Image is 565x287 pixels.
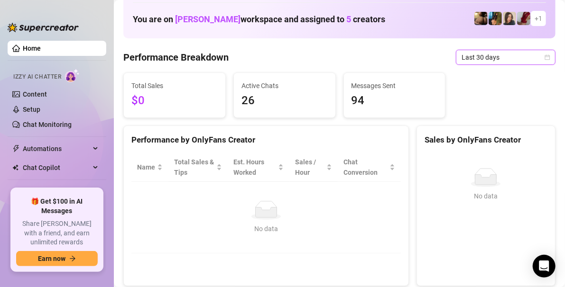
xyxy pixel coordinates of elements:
img: logo-BBDzfeDw.svg [8,23,79,32]
span: + 1 [535,13,542,24]
a: Chat Monitoring [23,121,72,128]
h4: Performance Breakdown [123,51,229,64]
span: Total Sales & Tips [174,157,214,178]
div: No data [428,191,544,201]
span: Chat Copilot [23,160,90,175]
button: Earn nowarrow-right [16,251,98,266]
span: Izzy AI Chatter [13,72,61,81]
a: Home [23,45,41,52]
img: Milly [489,12,502,25]
span: 🎁 Get $100 in AI Messages [16,197,98,215]
th: Sales / Hour [289,153,338,182]
span: Chat Conversion [343,157,388,178]
span: arrow-right [69,255,76,262]
a: Setup [23,106,40,113]
a: Content [23,90,47,98]
span: $0 [131,92,218,110]
th: Total Sales & Tips [168,153,228,182]
span: [PERSON_NAME] [175,14,241,24]
h1: You are on workspace and assigned to creators [133,14,385,25]
img: Peachy [474,12,488,25]
span: Earn now [38,255,65,262]
span: Sales / Hour [295,157,324,178]
div: Performance by OnlyFans Creator [131,134,401,146]
div: No data [141,224,391,234]
span: 94 [352,92,438,110]
div: Sales by OnlyFans Creator [425,134,547,146]
div: Open Intercom Messenger [533,255,556,278]
th: Chat Conversion [338,153,401,182]
span: thunderbolt [12,145,20,152]
img: Esme [517,12,530,25]
span: Share [PERSON_NAME] with a friend, and earn unlimited rewards [16,219,98,247]
span: calendar [545,54,550,60]
span: 5 [346,14,351,24]
span: Messages Sent [352,81,438,91]
span: Active Chats [241,81,328,91]
img: Nina [503,12,516,25]
span: Name [137,162,155,172]
span: Automations [23,141,90,156]
img: Chat Copilot [12,164,19,171]
span: Last 30 days [462,50,550,64]
div: Est. Hours Worked [233,157,276,178]
span: Total Sales [131,81,218,91]
img: AI Chatter [65,69,80,82]
th: Name [131,153,168,182]
span: 26 [241,92,328,110]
